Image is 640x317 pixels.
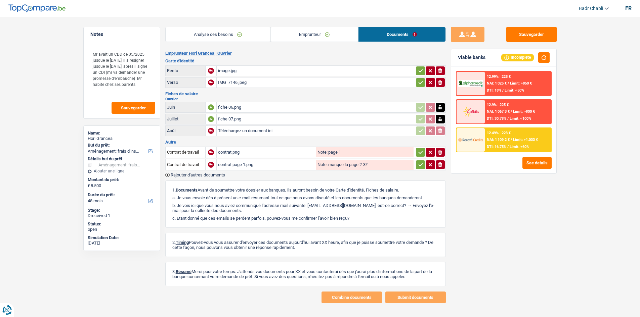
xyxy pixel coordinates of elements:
span: Limit: >1.033 € [513,138,538,142]
img: TopCompare Logo [8,4,66,12]
div: Verso [167,80,204,85]
div: A [208,116,214,122]
span: / [507,116,509,121]
span: Timing [176,240,189,245]
p: 3. Merci pour votre temps. J'attends vos documents pour XX et vous contacterai dès que j'aurai p... [172,269,439,279]
div: Juillet [167,116,204,121]
span: Résumé [176,269,191,274]
h2: Ouvrier [165,97,446,101]
h5: Notes [90,32,153,37]
div: Hori Grancea [88,136,156,141]
div: contrat.png [218,147,315,157]
div: NA [208,128,214,134]
label: Montant du prêt: [88,177,155,182]
span: NAI: 1 025 € [487,81,507,86]
span: / [507,145,509,149]
h3: Fiches de salaire [165,92,446,96]
p: 1. Avant de soumettre votre dossier aux banques, ils auront besoin de votre Carte d'identité, Fic... [172,188,439,193]
a: Badr Chabli [573,3,609,14]
label: But du prêt: [88,143,155,148]
h3: Autre [165,140,446,144]
span: Badr Chabli [579,6,603,11]
div: contrat page 1.png [218,160,315,170]
div: fr [625,5,632,11]
a: Emprunteur [271,27,358,42]
div: Juin [167,105,204,110]
span: / [508,81,509,86]
span: Limit: >800 € [513,109,535,114]
p: b. Je vois ici que vous nous aviez communiqué l’adresse mail suivante: [EMAIL_ADDRESS][DOMAIN_NA... [172,203,439,213]
div: open [88,227,156,232]
a: Analyse des besoins [166,27,270,42]
div: fiche 06.png [218,102,414,112]
div: Status: [88,221,156,227]
button: Sauvegarder [112,102,155,114]
button: See details [522,157,552,169]
div: Dreceived 1 [88,213,156,218]
span: Limit: <60% [510,145,529,149]
p: 2. Pouvez-vous vous assurer d'envoyer ces documents aujourd'hui avant XX heure, afin que je puiss... [172,240,439,250]
span: / [511,109,512,114]
button: Rajouter d'autres documents [165,173,225,177]
img: AlphaCredit [458,80,483,88]
p: c. Etant donné que ces emails se perdent parfois, pouvez-vous me confirmer l’avoir bien reçu? [172,216,439,221]
div: [DATE] [88,241,156,246]
span: / [511,138,512,142]
div: 12.9% | 225 € [487,103,509,107]
div: NA [208,162,214,168]
div: A [208,104,214,110]
div: Ajouter une ligne [88,169,156,173]
span: DTI: 30.78% [487,116,506,121]
span: Limit: <100% [510,116,531,121]
div: Simulation Date: [88,235,156,241]
a: Documents [358,27,445,42]
div: IMG_7146.jpeg [218,77,414,88]
div: Détails but du prêt [88,156,156,162]
button: Sauvegarder [506,27,557,42]
div: image.jpg [218,66,414,76]
div: NA [208,149,214,155]
span: Limit: <50% [505,88,524,93]
p: a. Je vous envoie dès à présent un e-mail résumant tout ce que nous avons discuté et les doc... [172,195,439,200]
img: Record Credits [458,134,483,146]
div: Stage: [88,208,156,213]
label: Note: [316,162,328,167]
div: NA [208,80,214,86]
div: Août [167,128,204,133]
span: Rajouter d'autres documents [171,173,225,177]
h3: Carte d'identité [165,59,446,63]
div: 12.49% | 223 € [487,131,511,135]
span: DTI: 18% [487,88,501,93]
label: Note: [316,150,328,154]
span: € [88,183,90,189]
label: Durée du prêt: [88,192,155,198]
span: NAI: 1 067,3 € [487,109,510,114]
span: NAI: 1 109,2 € [487,138,510,142]
div: Name: [88,130,156,136]
span: / [502,88,504,93]
div: 12.99% | 225 € [487,74,511,79]
div: Viable banks [458,55,485,60]
span: DTI: 16.75% [487,145,506,149]
div: fiche 07.png [218,114,414,124]
span: Sauvegarder [121,106,146,110]
button: Submit documents [385,292,446,303]
span: Limit: >850 € [510,81,532,86]
h2: Emprunteur Hori Grancea | Ouvrier [165,51,446,56]
div: Recto [167,68,204,73]
span: Documents [176,188,198,193]
div: Incomplete [501,54,534,61]
div: NA [208,68,214,74]
button: Combine documents [322,292,382,303]
img: Cofidis [458,105,483,118]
